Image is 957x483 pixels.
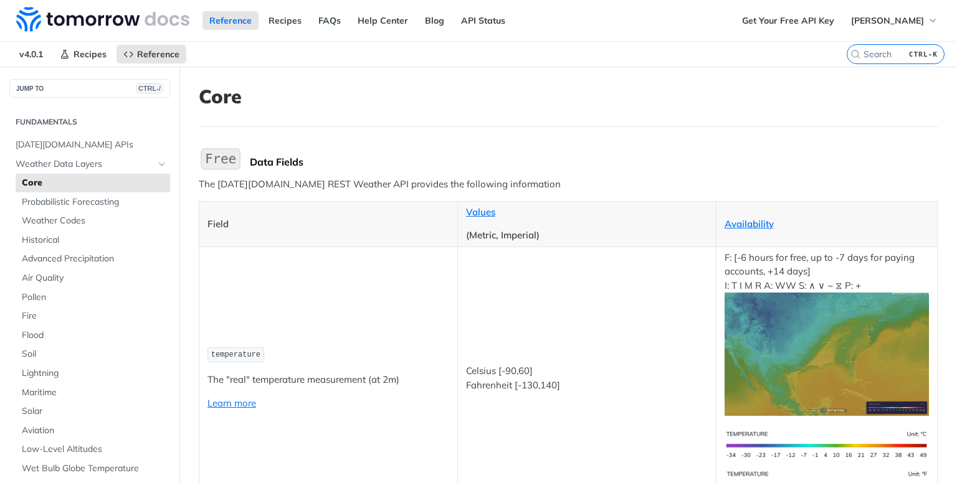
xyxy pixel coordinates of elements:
a: Fire [16,307,170,326]
a: Weather Data LayersHide subpages for Weather Data Layers [9,155,170,174]
a: Reference [202,11,259,30]
a: [DATE][DOMAIN_NAME] APIs [9,136,170,154]
span: Air Quality [22,272,167,284]
a: Solar [16,402,170,421]
span: Expand image [725,438,930,450]
a: Get Your Free API Key [735,11,841,30]
a: Core [16,174,170,192]
a: Wet Bulb Globe Temperature [16,459,170,478]
a: Help Center [351,11,415,30]
a: Air Quality [16,269,170,288]
a: Aviation [16,421,170,440]
span: Weather Codes [22,215,167,227]
p: (Metric, Imperial) [466,228,708,243]
span: Aviation [22,424,167,437]
a: Availability [725,218,774,230]
a: Weather Codes [16,212,170,230]
img: temperature-si [725,425,930,466]
a: Pollen [16,288,170,307]
h1: Core [199,85,938,108]
span: Wet Bulb Globe Temperature [22,462,167,475]
p: Field [207,217,449,232]
span: v4.0.1 [12,45,50,63]
span: Probabilistic Forecasting [22,196,167,209]
a: Reference [117,45,186,63]
p: The "real" temperature measurement (at 2m) [207,373,449,387]
span: Expand image [725,347,930,359]
span: Maritime [22,387,167,399]
span: CTRL-/ [136,83,163,93]
span: Recipes [74,49,107,60]
span: Lightning [22,367,167,380]
span: [PERSON_NAME] [851,15,924,26]
a: FAQs [312,11,348,30]
a: Learn more [207,397,256,409]
p: Celsius [-90,60] Fahrenheit [-130,140] [466,364,708,392]
a: Historical [16,231,170,250]
h2: Fundamentals [9,116,170,128]
a: API Status [454,11,512,30]
a: Blog [418,11,451,30]
a: Advanced Precipitation [16,250,170,268]
span: Fire [22,310,167,322]
a: Lightning [16,364,170,383]
span: Flood [22,329,167,342]
span: Reference [137,49,179,60]
svg: Search [850,49,860,59]
span: temperature [211,350,260,359]
a: Values [466,206,495,218]
a: Recipes [53,45,113,63]
span: Solar [22,405,167,418]
span: Core [22,177,167,189]
span: Soil [22,348,167,360]
img: temperature [725,293,930,415]
span: Advanced Precipitation [22,253,167,265]
span: Low-Level Altitudes [22,443,167,456]
span: Historical [22,234,167,246]
button: Hide subpages for Weather Data Layers [157,159,167,169]
a: Probabilistic Forecasting [16,193,170,212]
a: Maritime [16,383,170,402]
p: F: [-6 hours for free, up to -7 days for paying accounts, +14 days] I: T I M R A: WW S: ∧ ∨ ~ ⧖ P: + [725,251,930,416]
span: [DATE][DOMAIN_NAME] APIs [16,139,167,151]
a: Flood [16,326,170,345]
p: The [DATE][DOMAIN_NAME] REST Weather API provides the following information [199,177,938,192]
div: Data Fields [250,156,938,168]
span: Pollen [22,291,167,304]
img: Tomorrow.io Weather API Docs [16,7,189,32]
span: Weather Data Layers [16,158,154,171]
kbd: CTRL-K [906,48,941,60]
button: [PERSON_NAME] [844,11,945,30]
button: JUMP TOCTRL-/ [9,79,170,98]
a: Soil [16,345,170,363]
a: Recipes [262,11,308,30]
a: Low-Level Altitudes [16,440,170,459]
